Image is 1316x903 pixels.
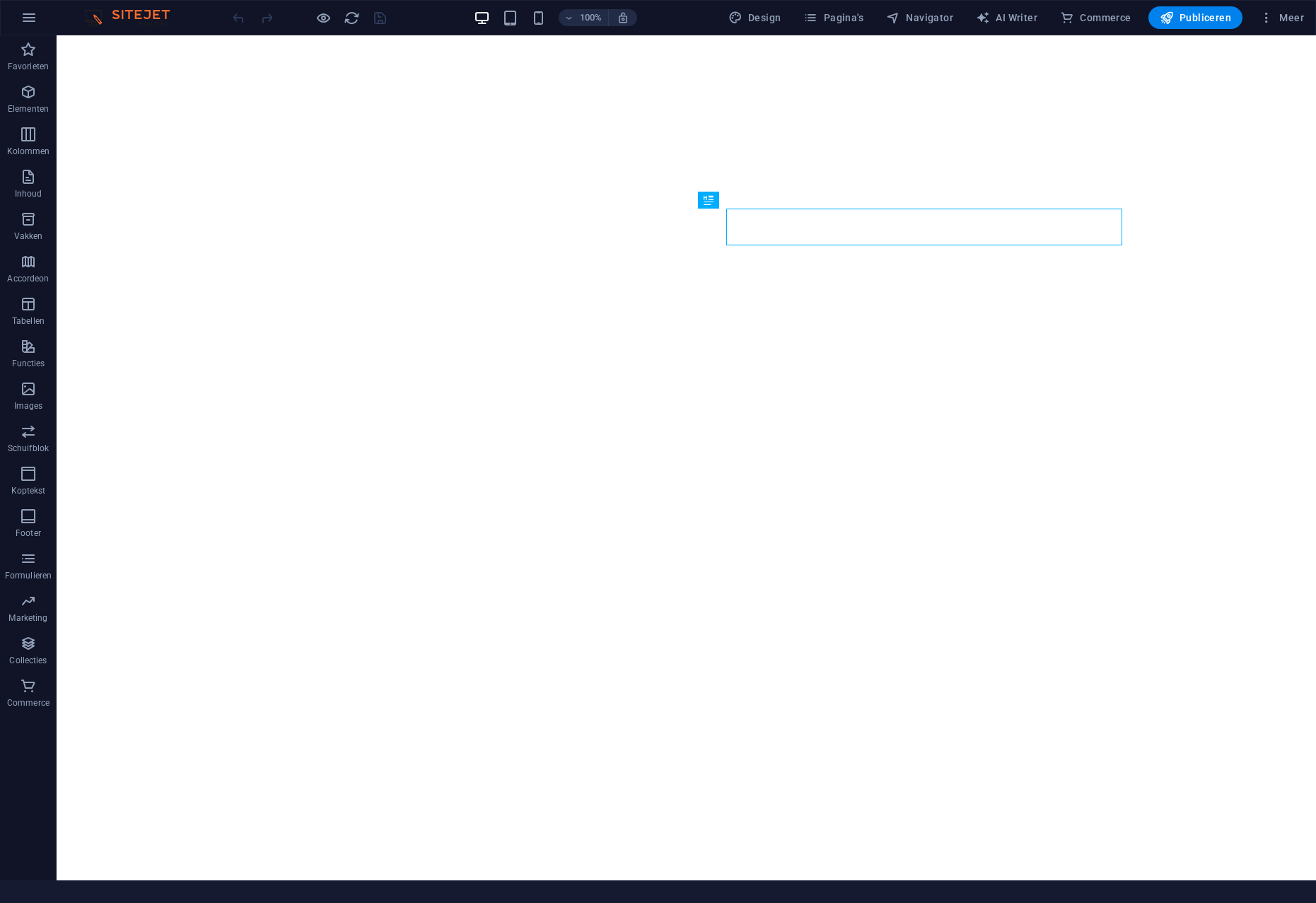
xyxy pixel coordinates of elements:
i: Pagina opnieuw laden [344,10,360,26]
p: Vakken [14,231,43,242]
p: Footer [16,528,41,539]
img: Editor Logo [81,9,187,26]
button: Meer [1254,6,1310,29]
div: Design (Ctrl+Alt+Y) [723,6,787,29]
span: AI Writer [976,11,1037,25]
button: Klik hier om de voorbeeldmodus te verlaten en verder te gaan met bewerken [315,9,332,26]
p: Formulieren [5,570,52,581]
p: Accordeon [7,273,49,284]
span: Commerce [1060,11,1131,25]
button: Publiceren [1148,6,1242,29]
button: Commerce [1054,6,1137,29]
button: 100% [559,9,609,26]
button: Pagina's [798,6,869,29]
p: Favorieten [8,61,49,72]
span: Meer [1259,11,1304,25]
p: Schuifblok [8,443,49,454]
i: Stel bij het wijzigen van de grootte van de weergegeven website automatisch het juist zoomniveau ... [617,11,629,24]
span: Pagina's [803,11,863,25]
p: Kolommen [7,146,50,157]
p: Functies [12,358,45,369]
button: reload [343,9,360,26]
span: Navigator [886,11,953,25]
span: Publiceren [1160,11,1231,25]
button: Navigator [880,6,959,29]
p: Commerce [7,697,50,709]
p: Inhoud [15,188,42,199]
p: Elementen [8,103,49,115]
p: Marketing [8,612,47,624]
button: AI Writer [970,6,1043,29]
span: Design [728,11,781,25]
p: Koptekst [11,485,46,496]
button: Design [723,6,787,29]
p: Tabellen [12,315,45,327]
h6: 100% [580,9,602,26]
p: Images [14,400,43,412]
p: Collecties [9,655,47,666]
